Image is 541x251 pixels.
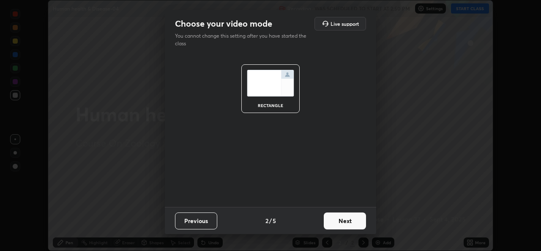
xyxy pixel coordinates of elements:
[273,216,276,225] h4: 5
[324,212,366,229] button: Next
[331,21,359,26] h5: Live support
[175,212,217,229] button: Previous
[269,216,272,225] h4: /
[254,103,287,108] div: rectangle
[175,18,272,29] h2: Choose your video mode
[247,70,294,97] img: normalScreenIcon.ae25ed63.svg
[265,216,268,225] h4: 2
[175,32,312,47] p: You cannot change this setting after you have started the class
